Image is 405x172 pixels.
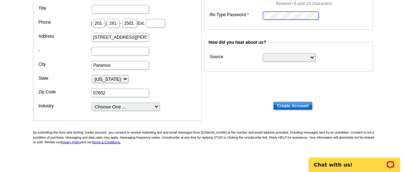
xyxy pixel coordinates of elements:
[61,140,81,144] a: Privacy Policy
[38,19,91,25] label: Phone
[276,0,369,7] p: Between 6 and 20 characters
[38,61,91,68] label: City
[208,39,267,46] legend: How did you hear about us?
[273,102,313,110] input: Create Account
[38,47,91,54] label: -
[38,89,91,95] label: Zip Code
[304,149,405,172] iframe: LiveChat chat widget
[210,54,262,60] label: Source
[38,33,91,39] label: Address
[37,17,198,28] dd: ( ) - Ext.
[38,5,91,11] label: Title
[92,140,121,144] a: Terms & Conditions.
[210,11,262,18] label: Re-Type Password
[38,103,91,109] label: Industry
[38,75,91,82] label: State
[33,130,378,145] p: By submitting this form and clicking 'create account', you consent to receive marketing text and ...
